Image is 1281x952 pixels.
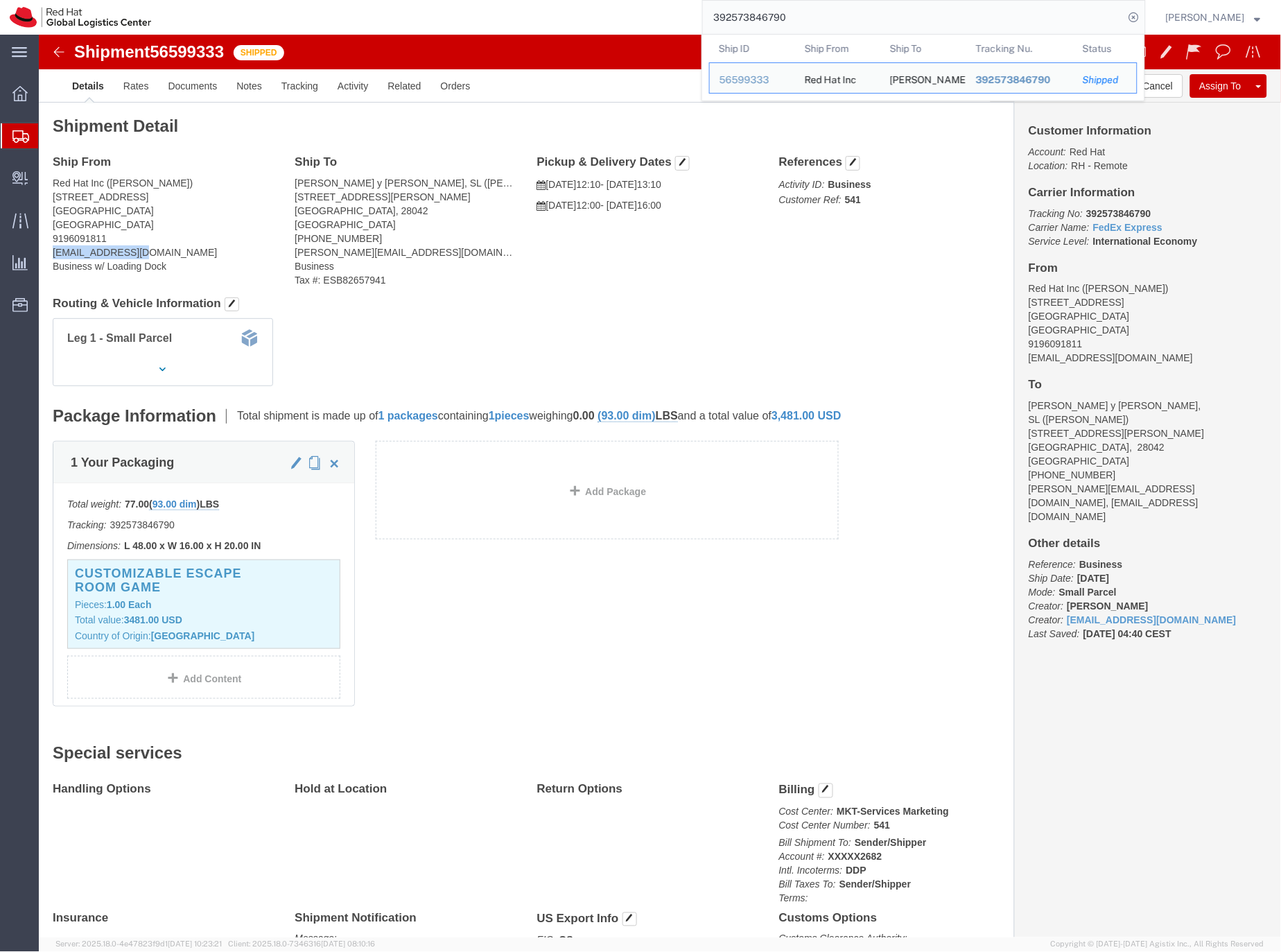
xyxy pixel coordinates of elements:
[1166,10,1245,25] span: Sona Mala
[880,35,966,62] th: Ship To
[720,73,785,87] div: 56599333
[1073,35,1138,62] th: Status
[709,35,1144,101] table: Search Results
[709,35,795,62] th: Ship ID
[1051,939,1264,951] span: Copyright © [DATE]-[DATE] Agistix Inc., All Rights Reserved
[10,7,151,28] img: logo
[55,940,222,949] span: Server: 2025.18.0-4e47823f9d1
[795,35,881,62] th: Ship From
[805,63,857,93] div: Red Hat Inc
[39,35,1281,937] iframe: FS Legacy Container
[890,63,957,93] div: Sansón y Dalila, SL
[228,940,375,949] span: Client: 2025.18.0-7346316
[1083,73,1127,87] div: Shipped
[168,940,222,949] span: [DATE] 10:23:21
[1165,9,1262,26] button: [PERSON_NAME]
[976,73,1064,87] div: 392573846790
[976,74,1051,85] span: 392573846790
[703,1,1124,34] input: Search for shipment number, reference number
[966,35,1074,62] th: Tracking Nu.
[321,940,375,949] span: [DATE] 08:10:16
